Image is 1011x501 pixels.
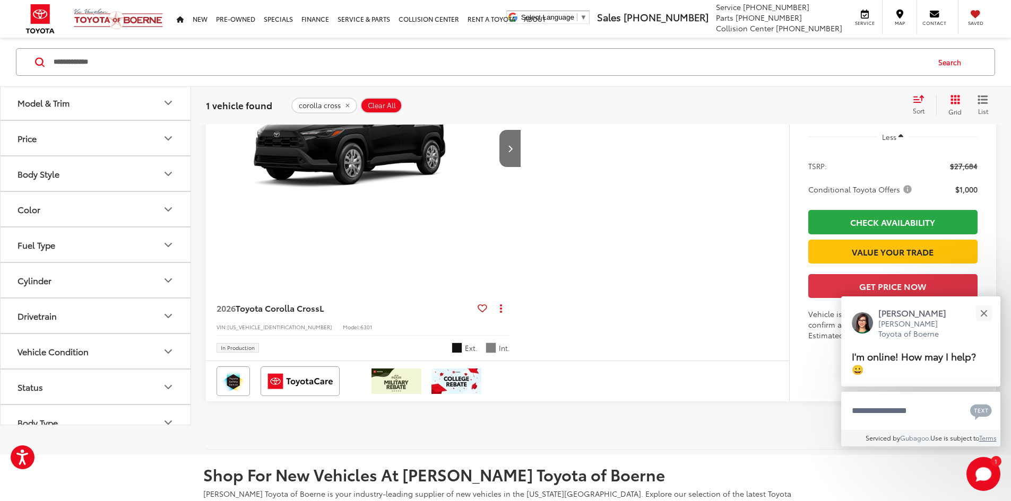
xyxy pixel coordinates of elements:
[263,368,338,394] img: ToyotaCare Vic Vaughan Toyota of Boerne Boerne TX
[930,433,979,442] span: Use is subject to
[205,30,522,267] img: 2026 Toyota Corolla Cross L FWD
[221,345,255,350] span: In Production
[716,23,774,33] span: Collision Center
[808,210,978,234] a: Check Availability
[18,133,37,143] div: Price
[1,298,192,333] button: DrivetrainDrivetrain
[499,343,510,353] span: Int.
[966,457,1000,491] svg: Start Chat
[500,304,502,312] span: dropdown dots
[808,184,914,195] span: Conditional Toyota Offers
[162,381,175,393] div: Status
[521,13,587,21] a: Select Language​
[217,302,473,314] a: 2026Toyota Corolla CrossL
[948,107,962,116] span: Grid
[808,309,978,340] div: Vehicle is in build phase. Contact dealer to confirm availability. Estimated availability [DATE]
[841,296,1000,446] div: Close[PERSON_NAME][PERSON_NAME] Toyota of BoerneI'm online! How may I help? 😀Type your messageCha...
[1,370,192,404] button: StatusStatus
[1,156,192,191] button: Body StyleBody Style
[955,184,978,195] span: $1,000
[878,307,957,319] p: [PERSON_NAME]
[371,368,421,394] img: /static/brand-toyota/National_Assets/toyota-military-rebate.jpeg?height=48
[162,96,175,109] div: Model & Trim
[972,302,995,324] button: Close
[716,2,741,12] span: Service
[878,319,957,339] p: [PERSON_NAME] Toyota of Boerne
[580,13,587,21] span: ▼
[18,169,59,179] div: Body Style
[162,416,175,429] div: Body Type
[928,49,977,75] button: Search
[205,30,522,267] div: 2026 Toyota Corolla Cross L 0
[18,382,43,392] div: Status
[1,405,192,440] button: Body TypeBody Type
[808,161,827,171] span: TSRP:
[452,342,462,353] span: Jet Black
[1,227,192,262] button: Fuel TypeFuel Type
[1,121,192,155] button: PricePrice
[882,132,896,142] span: Less
[162,310,175,322] div: Drivetrain
[162,132,175,145] div: Price
[841,392,1000,430] textarea: Type your message
[162,168,175,180] div: Body Style
[808,184,915,195] button: Conditional Toyota Offers
[966,457,1000,491] button: Toggle Chat Window
[162,274,175,287] div: Cylinder
[162,203,175,216] div: Color
[1,85,192,120] button: Model & TrimModel & Trim
[950,161,978,171] span: $27,684
[236,302,319,314] span: Toyota Corolla Cross
[368,101,396,109] span: Clear All
[53,49,928,75] input: Search by Make, Model, or Keyword
[18,417,58,427] div: Body Type
[486,342,496,353] span: Light Gray Fabric
[18,204,40,214] div: Color
[360,323,372,331] span: 6301
[360,97,402,113] button: Clear All
[205,30,522,267] a: 2026 Toyota Corolla Cross L FWD2026 Toyota Corolla Cross L FWD2026 Toyota Corolla Cross L FWD2026...
[491,298,510,317] button: Actions
[624,10,708,24] span: [PHONE_NUMBER]
[808,274,978,298] button: Get Price Now
[18,275,51,285] div: Cylinder
[776,23,842,33] span: [PHONE_NUMBER]
[227,323,332,331] span: [US_VEHICLE_IDENTIFICATION_NUMBER]
[743,2,809,12] span: [PHONE_NUMBER]
[922,20,946,27] span: Contact
[900,433,930,442] a: Gubagoo.
[888,20,911,27] span: Map
[877,127,909,146] button: Less
[908,94,936,116] button: Select sort value
[995,459,997,463] span: 1
[597,10,621,24] span: Sales
[499,130,521,167] button: Next image
[852,349,976,376] span: I'm online! How may I help? 😀
[1,263,192,297] button: CylinderCylinder
[936,94,970,116] button: Grid View
[18,346,89,356] div: Vehicle Condition
[217,323,227,331] span: VIN:
[219,368,248,394] img: Toyota Safety Sense Vic Vaughan Toyota of Boerne Boerne TX
[291,97,357,113] button: remove corolla%20cross
[18,240,55,250] div: Fuel Type
[521,13,574,21] span: Select Language
[465,343,478,353] span: Ext.
[736,12,802,23] span: [PHONE_NUMBER]
[73,8,163,30] img: Vic Vaughan Toyota of Boerne
[978,106,988,115] span: List
[866,433,900,442] span: Serviced by
[964,20,987,27] span: Saved
[217,302,236,314] span: 2026
[299,101,341,109] span: corolla cross
[319,302,324,314] span: L
[162,345,175,358] div: Vehicle Condition
[853,20,877,27] span: Service
[979,433,997,442] a: Terms
[970,403,992,420] svg: Text
[913,106,924,115] span: Sort
[18,311,57,321] div: Drivetrain
[1,192,192,226] button: ColorColor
